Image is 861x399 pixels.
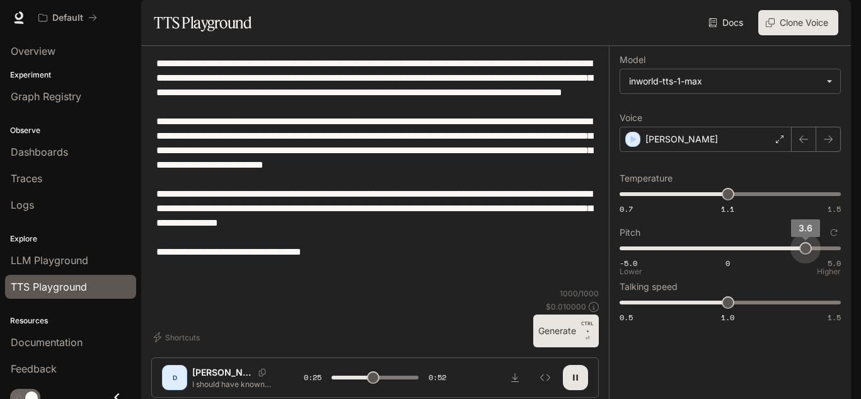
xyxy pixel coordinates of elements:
button: All workspaces [33,5,103,30]
span: 0.5 [620,312,633,323]
span: 0 [725,258,730,269]
span: 0:52 [429,371,446,384]
p: CTRL + [581,320,594,335]
button: Copy Voice ID [253,369,271,376]
p: Temperature [620,174,673,183]
p: I should have known better than to move into that house. It was cheap, too cheap, but I was despe... [192,379,274,390]
span: 3.6 [799,223,812,233]
p: Lower [620,268,642,275]
span: 1.5 [828,312,841,323]
span: 5.0 [828,258,841,269]
div: D [165,367,185,388]
span: 1.0 [721,312,734,323]
h1: TTS Playground [154,10,251,35]
span: -5.0 [620,258,637,269]
div: inworld-tts-1-max [620,69,840,93]
button: Clone Voice [758,10,838,35]
span: 1.5 [828,204,841,214]
button: Reset to default [827,226,841,240]
a: Docs [706,10,748,35]
button: Download audio [502,365,528,390]
p: [PERSON_NAME] [645,133,718,146]
p: Talking speed [620,282,678,291]
span: 0:25 [304,371,321,384]
span: 0.7 [620,204,633,214]
p: Voice [620,113,642,122]
p: ⏎ [581,320,594,342]
button: GenerateCTRL +⏎ [533,315,599,347]
button: Inspect [533,365,558,390]
button: Shortcuts [151,327,205,347]
p: Default [52,13,83,23]
span: 1.1 [721,204,734,214]
p: $ 0.010000 [546,301,586,312]
div: inworld-tts-1-max [629,75,820,88]
p: Higher [817,268,841,275]
p: Model [620,55,645,64]
p: Pitch [620,228,640,237]
p: [PERSON_NAME] [192,366,253,379]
